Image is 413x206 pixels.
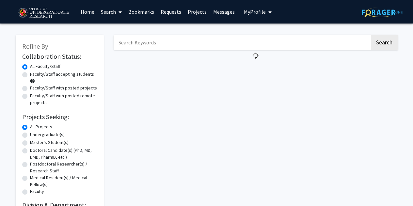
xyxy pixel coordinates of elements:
label: Master's Student(s) [30,139,69,146]
label: Doctoral Candidate(s) (PhD, MD, DMD, PharmD, etc.) [30,147,97,161]
a: Messages [210,0,238,23]
a: Search [98,0,125,23]
span: My Profile [244,8,266,15]
a: Home [77,0,98,23]
img: Loading [250,50,261,61]
label: Undergraduate(s) [30,131,65,138]
iframe: Chat [5,177,28,201]
h2: Projects Seeking: [22,113,97,121]
img: ForagerOne Logo [362,7,403,17]
span: Refine By [22,42,48,50]
label: All Faculty/Staff [30,63,60,70]
nav: Page navigation [114,61,398,76]
label: Faculty/Staff accepting students [30,71,94,78]
img: University of Maryland Logo [16,5,71,21]
a: Bookmarks [125,0,157,23]
a: Projects [184,0,210,23]
label: Faculty [30,188,44,195]
h2: Collaboration Status: [22,53,97,60]
input: Search Keywords [114,35,370,50]
label: Postdoctoral Researcher(s) / Research Staff [30,161,97,174]
label: Faculty/Staff with posted projects [30,85,97,91]
label: Medical Resident(s) / Medical Fellow(s) [30,174,97,188]
label: Faculty/Staff with posted remote projects [30,92,97,106]
button: Search [371,35,398,50]
a: Requests [157,0,184,23]
label: All Projects [30,123,52,130]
